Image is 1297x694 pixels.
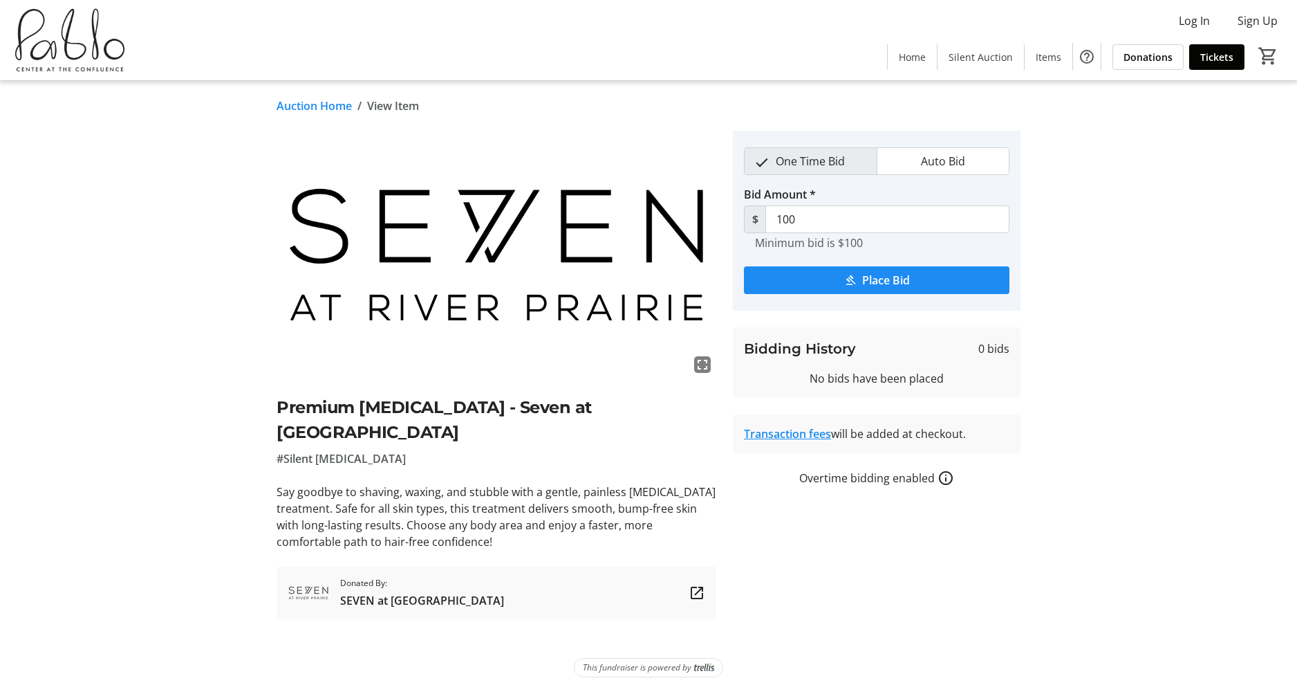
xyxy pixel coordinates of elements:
[949,50,1013,64] span: Silent Auction
[340,592,504,609] span: SEVEN at [GEOGRAPHIC_DATA]
[277,484,716,550] p: Say goodbye to shaving, waxing, and stubble with a gentle, painless [MEDICAL_DATA] treatment. Saf...
[1238,12,1278,29] span: Sign Up
[1189,44,1244,70] a: Tickets
[744,186,816,203] label: Bid Amount *
[1025,44,1072,70] a: Items
[1123,50,1173,64] span: Donations
[1179,12,1210,29] span: Log In
[583,661,691,674] span: This fundraiser is powered by
[1112,44,1184,70] a: Donations
[733,470,1020,486] div: Overtime bidding enabled
[1256,44,1280,69] button: Cart
[277,567,716,619] a: SEVEN at River PrairieDonated By:SEVEN at [GEOGRAPHIC_DATA]
[744,426,1009,442] div: will be added at checkout.
[367,98,419,114] span: View Item
[767,148,853,174] span: One Time Bid
[899,50,926,64] span: Home
[744,266,1009,294] button: Place Bid
[862,272,910,289] span: Place Bid
[357,98,362,114] span: /
[277,131,716,378] img: Image
[277,450,406,467] span: #Silent [MEDICAL_DATA]
[8,6,131,75] img: Pablo Center's Logo
[1036,50,1061,64] span: Items
[744,206,766,233] span: $
[755,236,863,250] tr-hint: Minimum bid is $100
[744,426,831,441] a: Transaction fees
[1073,43,1101,71] button: Help
[937,470,954,486] a: How overtime bidding works for silent auctions
[744,370,1009,387] div: No bids have been placed
[694,356,711,373] mat-icon: fullscreen
[288,572,329,614] img: SEVEN at River Prairie
[888,44,937,70] a: Home
[744,338,856,359] h3: Bidding History
[340,577,504,590] span: Donated By:
[277,98,352,114] a: Auction Home
[694,663,714,673] img: Trellis Logo
[277,395,716,445] h2: Premium [MEDICAL_DATA] - Seven at [GEOGRAPHIC_DATA]
[913,148,973,174] span: Auto Bid
[1226,10,1289,32] button: Sign Up
[937,44,1024,70] a: Silent Auction
[1168,10,1221,32] button: Log In
[1200,50,1233,64] span: Tickets
[978,340,1009,357] span: 0 bids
